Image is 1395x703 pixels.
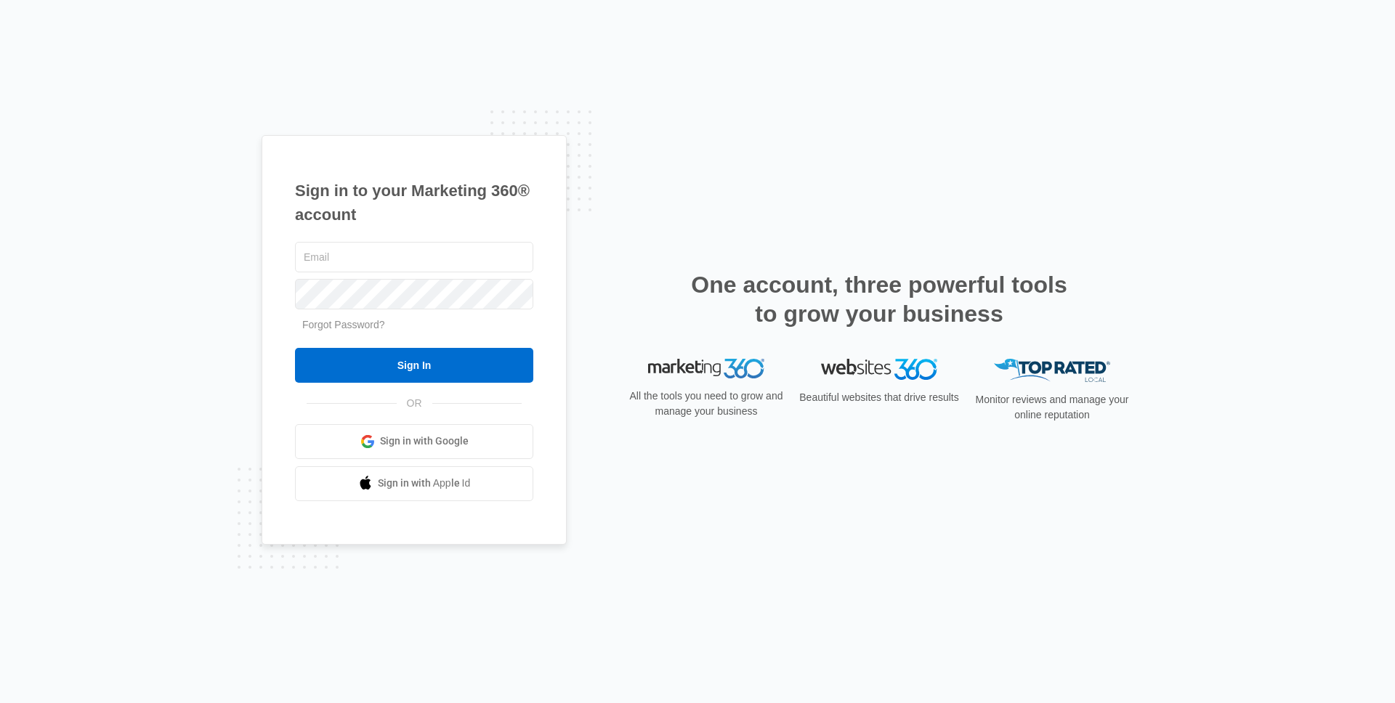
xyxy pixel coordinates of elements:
[302,319,385,330] a: Forgot Password?
[821,359,937,380] img: Websites 360
[687,270,1072,328] h2: One account, three powerful tools to grow your business
[648,359,764,379] img: Marketing 360
[378,476,471,491] span: Sign in with Apple Id
[295,348,533,383] input: Sign In
[994,359,1110,383] img: Top Rated Local
[295,424,533,459] a: Sign in with Google
[798,390,961,405] p: Beautiful websites that drive results
[295,179,533,227] h1: Sign in to your Marketing 360® account
[397,396,432,411] span: OR
[295,466,533,501] a: Sign in with Apple Id
[380,434,469,449] span: Sign in with Google
[295,242,533,272] input: Email
[625,389,788,419] p: All the tools you need to grow and manage your business
[971,392,1133,423] p: Monitor reviews and manage your online reputation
